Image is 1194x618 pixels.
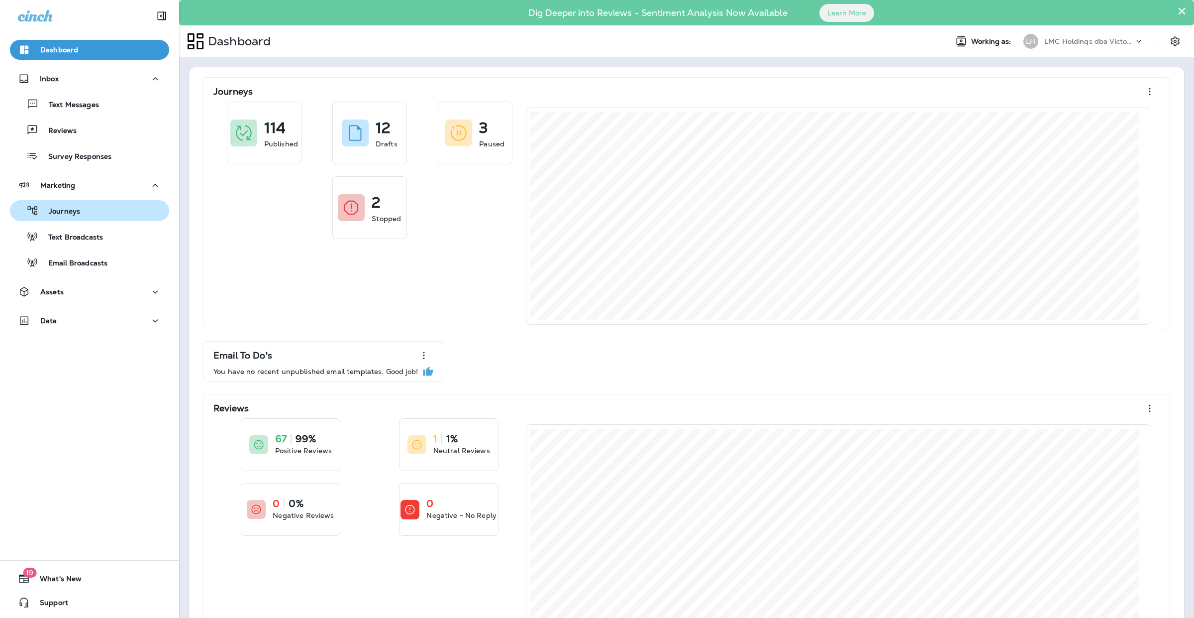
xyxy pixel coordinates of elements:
p: Journeys [39,207,80,217]
p: Dashboard [204,34,271,49]
p: Marketing [40,181,75,189]
button: Marketing [10,175,169,195]
p: Negative Reviews [273,510,334,520]
p: Stopped [372,214,401,224]
p: 1% [446,434,458,444]
p: LMC Holdings dba Victory Lane Quick Oil Change [1044,37,1134,45]
p: Text Messages [39,101,99,110]
button: Inbox [10,69,169,89]
p: Published [264,139,298,149]
span: 19 [23,568,36,578]
p: Paused [479,139,504,149]
p: Data [40,317,57,325]
button: Assets [10,282,169,302]
button: Journeys [10,200,169,221]
p: Text Broadcasts [38,233,103,243]
p: 12 [376,123,391,133]
p: Email Broadcasts [38,259,107,268]
button: Close [1177,3,1187,19]
button: Dashboard [10,40,169,60]
p: 67 [275,434,287,444]
button: Collapse Sidebar [148,6,176,26]
button: Settings [1166,32,1184,50]
button: Email Broadcasts [10,252,169,273]
button: Support [10,593,169,613]
p: Reviews [213,403,249,413]
div: LH [1023,34,1038,49]
p: Dig Deeper into Reviews - Sentiment Analysis Now Available [499,11,816,14]
span: Support [30,599,68,611]
p: Email To Do's [213,351,272,361]
p: Inbox [40,75,59,83]
span: Working as: [971,37,1013,46]
p: 114 [264,123,286,133]
p: 1 [433,434,437,444]
button: 19What's New [10,569,169,589]
button: Reviews [10,120,169,140]
span: What's New [30,575,82,587]
p: Negative - No Reply [426,510,497,520]
p: Neutral Reviews [433,446,490,456]
p: Survey Responses [38,152,111,162]
p: Dashboard [40,46,78,54]
p: Assets [40,288,64,296]
p: Drafts [376,139,398,149]
p: You have no recent unpublished email templates. Good job! [213,368,418,375]
button: Learn More [819,4,874,22]
button: Survey Responses [10,145,169,166]
p: 0 [273,498,280,508]
p: 0 [426,498,433,508]
p: Positive Reviews [275,446,332,456]
button: Text Messages [10,94,169,115]
p: Journeys [213,87,253,97]
p: Reviews [38,126,77,136]
p: 2 [372,198,381,208]
p: 0% [289,498,303,508]
button: Text Broadcasts [10,226,169,247]
p: 3 [479,123,488,133]
button: Data [10,311,169,331]
p: 99% [296,434,316,444]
